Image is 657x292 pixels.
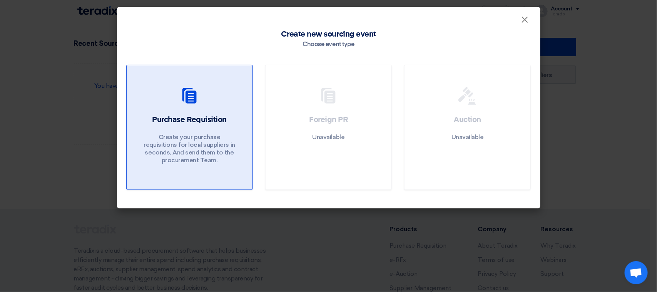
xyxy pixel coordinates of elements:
p: Unavailable [451,133,484,141]
a: Purchase Requisition Create your purchase requisitions for local suppliers in seconds, And send t... [126,65,253,190]
p: Create your purchase requisitions for local suppliers in seconds, And send them to the procuremen... [143,133,236,164]
span: × [521,14,529,29]
a: Open chat [625,261,648,284]
span: Auction [454,116,481,124]
p: Unavailable [313,133,345,141]
div: Choose event type [303,40,354,49]
span: Foreign PR [309,116,348,124]
h2: Purchase Requisition [152,114,226,125]
span: Create new sourcing event [281,29,376,40]
button: Close [515,12,535,28]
